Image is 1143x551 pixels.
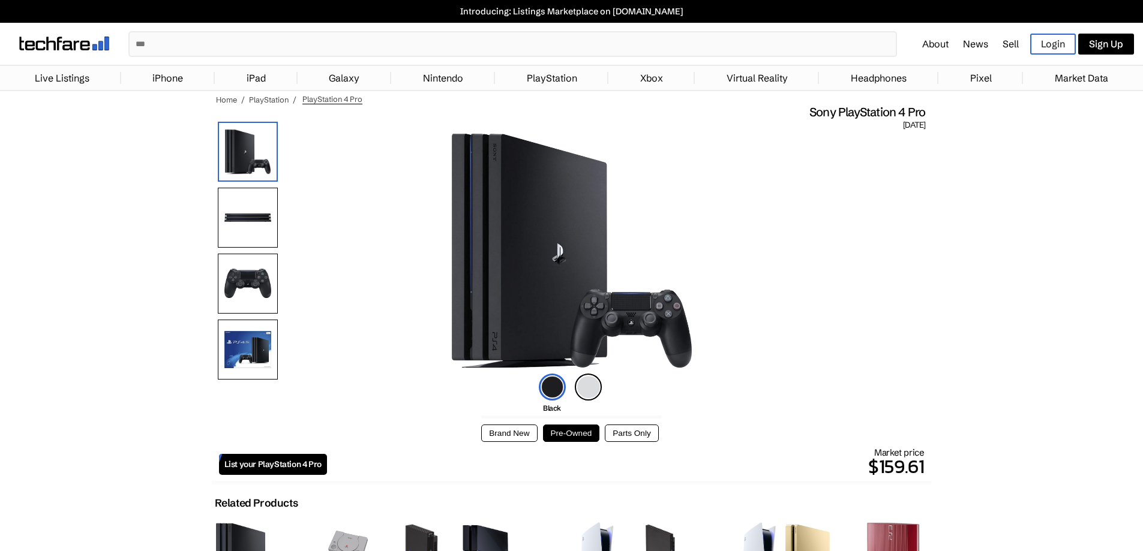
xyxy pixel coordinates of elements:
div: Market price [327,447,925,481]
a: Sign Up [1078,34,1134,55]
img: Front [218,188,278,248]
span: / [241,95,245,104]
a: Galaxy [323,66,365,90]
span: Black [543,404,561,413]
a: Sell [1003,38,1019,50]
a: About [922,38,949,50]
a: Nintendo [417,66,469,90]
a: Home [216,95,237,104]
span: / [293,95,296,104]
button: Parts Only [605,424,658,442]
img: techfare logo [19,37,109,50]
img: Box [218,320,278,380]
a: List your PlayStation 4 Pro [219,454,327,475]
span: Sony PlayStation 4 Pro [809,104,925,120]
a: Login [1030,34,1076,55]
a: Pixel [964,66,998,90]
a: Introducing: Listings Marketplace on [DOMAIN_NAME] [6,6,1137,17]
img: white-icon [575,374,602,401]
img: PlayStation 4 Pro [218,122,278,182]
a: iPhone [146,66,189,90]
a: Virtual Reality [721,66,794,90]
p: $159.61 [327,452,925,481]
a: Headphones [845,66,913,90]
h2: Related Products [215,496,298,510]
img: black-icon [539,374,566,401]
button: Pre-Owned [543,424,600,442]
img: Sony PlayStation 4 Pro [452,131,692,371]
a: PlayStation [249,95,289,104]
img: Controller [218,254,278,314]
span: [DATE] [903,120,925,131]
a: Market Data [1049,66,1114,90]
a: Xbox [634,66,669,90]
button: Brand New [481,424,537,442]
span: PlayStation 4 Pro [302,94,362,104]
span: List your PlayStation 4 Pro [224,459,322,469]
a: News [963,38,988,50]
a: iPad [241,66,272,90]
a: PlayStation [521,66,583,90]
a: Live Listings [29,66,95,90]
